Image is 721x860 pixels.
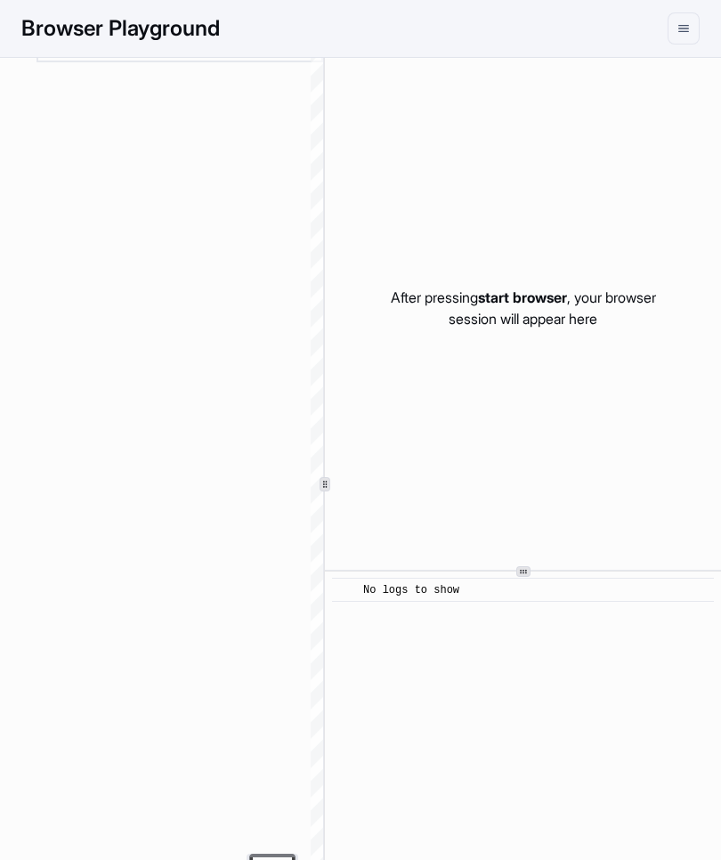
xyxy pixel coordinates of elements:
[363,584,459,596] span: No logs to show
[21,12,220,45] h1: Browser Playground
[478,288,567,306] span: start browser
[668,12,700,45] button: menu
[391,287,656,329] p: After pressing , your browser session will appear here
[341,581,350,599] span: ​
